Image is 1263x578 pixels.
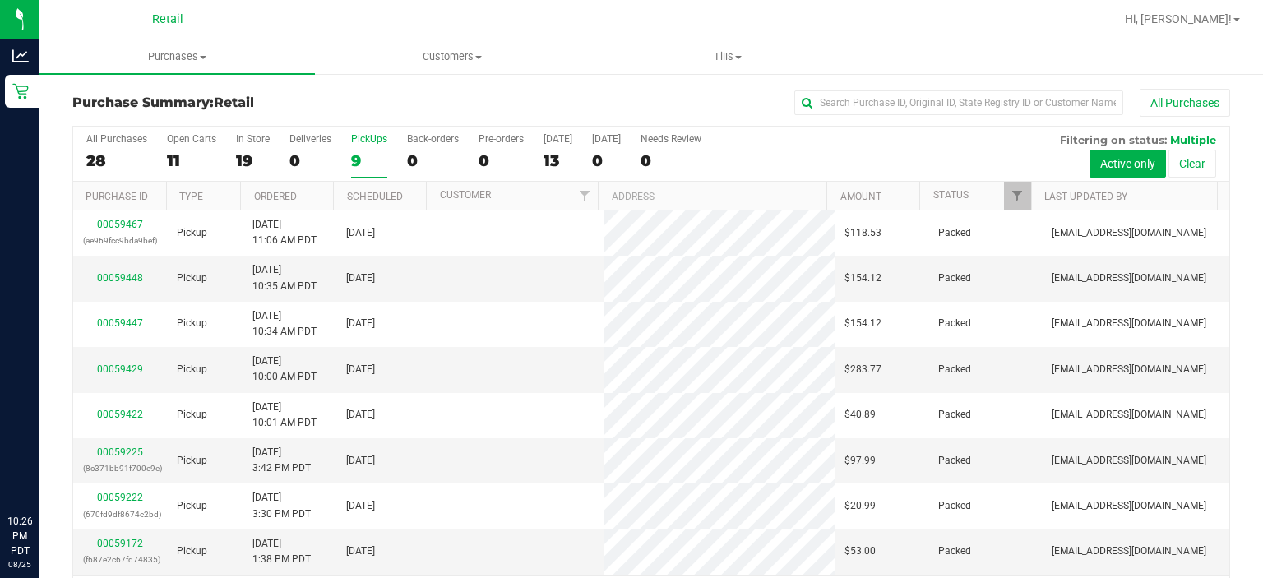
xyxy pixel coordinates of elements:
[479,133,524,145] div: Pre-orders
[544,151,572,170] div: 13
[97,492,143,503] a: 00059222
[592,151,621,170] div: 0
[177,543,207,559] span: Pickup
[938,316,971,331] span: Packed
[83,506,157,522] p: (670fd9df8674c2bd)
[346,543,375,559] span: [DATE]
[346,316,375,331] span: [DATE]
[844,453,876,469] span: $97.99
[346,498,375,514] span: [DATE]
[289,133,331,145] div: Deliveries
[315,39,590,74] a: Customers
[1125,12,1232,25] span: Hi, [PERSON_NAME]!
[252,445,311,476] span: [DATE] 3:42 PM PDT
[236,151,270,170] div: 19
[252,308,317,340] span: [DATE] 10:34 AM PDT
[592,133,621,145] div: [DATE]
[1052,543,1206,559] span: [EMAIL_ADDRESS][DOMAIN_NAME]
[1052,498,1206,514] span: [EMAIL_ADDRESS][DOMAIN_NAME]
[844,316,881,331] span: $154.12
[571,182,598,210] a: Filter
[12,48,29,64] inline-svg: Analytics
[39,39,315,74] a: Purchases
[1170,133,1216,146] span: Multiple
[1052,316,1206,331] span: [EMAIL_ADDRESS][DOMAIN_NAME]
[252,536,311,567] span: [DATE] 1:38 PM PDT
[179,191,203,202] a: Type
[844,407,876,423] span: $40.89
[16,446,66,496] iframe: Resource center
[83,460,157,476] p: (8c371bb91f700e9e)
[938,225,971,241] span: Packed
[177,453,207,469] span: Pickup
[840,191,881,202] a: Amount
[252,217,317,248] span: [DATE] 11:06 AM PDT
[1044,191,1127,202] a: Last Updated By
[407,151,459,170] div: 0
[1168,150,1216,178] button: Clear
[938,453,971,469] span: Packed
[1052,407,1206,423] span: [EMAIL_ADDRESS][DOMAIN_NAME]
[177,498,207,514] span: Pickup
[407,133,459,145] div: Back-orders
[12,83,29,99] inline-svg: Retail
[177,362,207,377] span: Pickup
[252,400,317,431] span: [DATE] 10:01 AM PDT
[844,225,881,241] span: $118.53
[590,39,866,74] a: Tills
[72,95,458,110] h3: Purchase Summary:
[177,271,207,286] span: Pickup
[1052,225,1206,241] span: [EMAIL_ADDRESS][DOMAIN_NAME]
[598,182,826,210] th: Address
[252,354,317,385] span: [DATE] 10:00 AM PDT
[86,133,147,145] div: All Purchases
[97,317,143,329] a: 00059447
[214,95,254,110] span: Retail
[641,133,701,145] div: Needs Review
[544,133,572,145] div: [DATE]
[254,191,297,202] a: Ordered
[86,191,148,202] a: Purchase ID
[7,558,32,571] p: 08/25
[167,133,216,145] div: Open Carts
[346,362,375,377] span: [DATE]
[97,538,143,549] a: 00059172
[83,552,157,567] p: (f687e2c67fd74835)
[1052,362,1206,377] span: [EMAIL_ADDRESS][DOMAIN_NAME]
[97,272,143,284] a: 00059448
[938,362,971,377] span: Packed
[933,189,969,201] a: Status
[938,407,971,423] span: Packed
[167,151,216,170] div: 11
[252,490,311,521] span: [DATE] 3:30 PM PDT
[479,151,524,170] div: 0
[7,514,32,558] p: 10:26 PM PDT
[844,543,876,559] span: $53.00
[1060,133,1167,146] span: Filtering on status:
[351,133,387,145] div: PickUps
[86,151,147,170] div: 28
[938,498,971,514] span: Packed
[83,233,157,248] p: (ae969fcc9bda9bef)
[177,225,207,241] span: Pickup
[1090,150,1166,178] button: Active only
[177,316,207,331] span: Pickup
[844,498,876,514] span: $20.99
[641,151,701,170] div: 0
[97,219,143,230] a: 00059467
[938,543,971,559] span: Packed
[347,191,403,202] a: Scheduled
[97,446,143,458] a: 00059225
[591,49,865,64] span: Tills
[177,407,207,423] span: Pickup
[440,189,491,201] a: Customer
[346,225,375,241] span: [DATE]
[152,12,183,26] span: Retail
[351,151,387,170] div: 9
[794,90,1123,115] input: Search Purchase ID, Original ID, State Registry ID or Customer Name...
[1004,182,1031,210] a: Filter
[236,133,270,145] div: In Store
[938,271,971,286] span: Packed
[97,363,143,375] a: 00059429
[346,407,375,423] span: [DATE]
